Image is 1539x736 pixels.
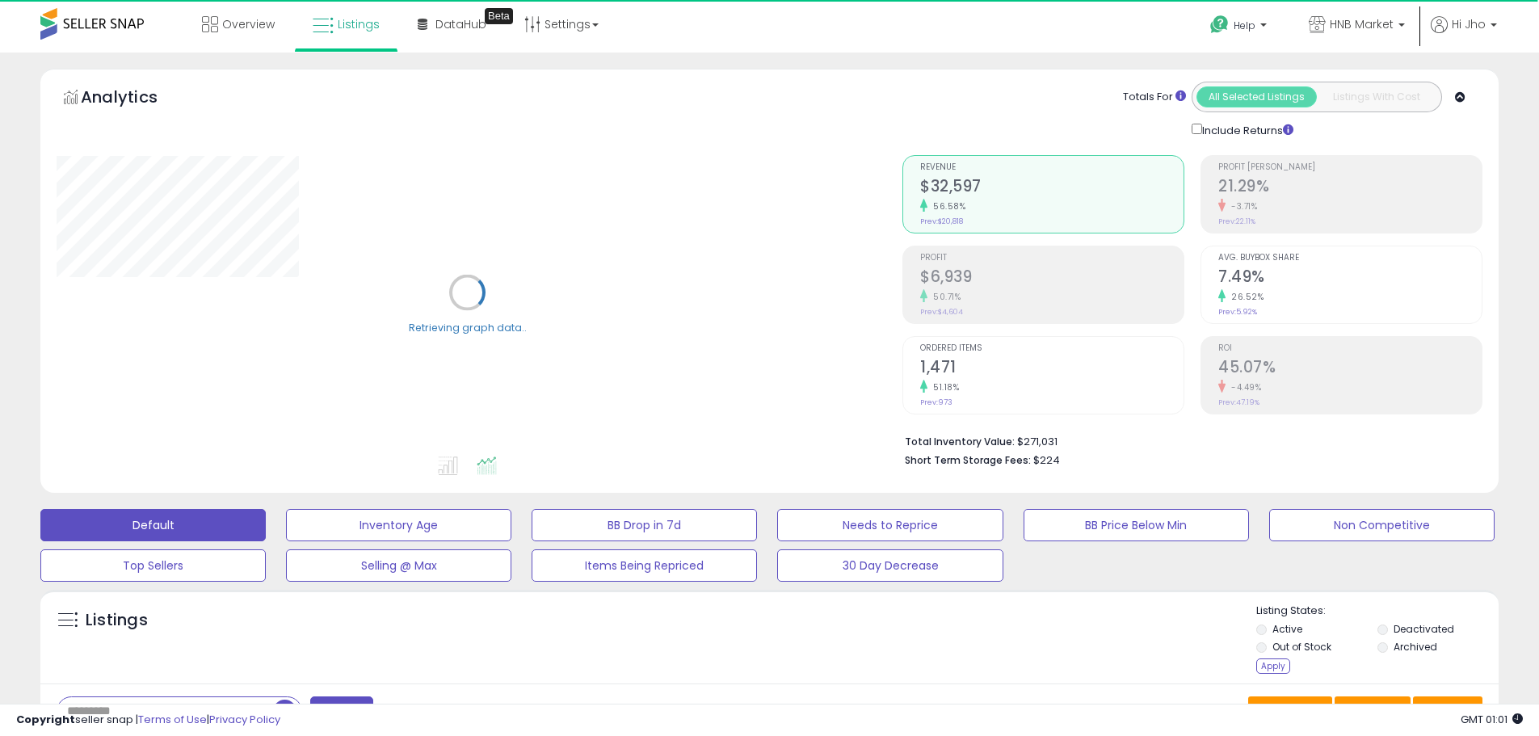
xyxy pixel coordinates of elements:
[920,307,963,317] small: Prev: $4,604
[16,713,280,728] div: seller snap | |
[286,509,511,541] button: Inventory Age
[1218,177,1482,199] h2: 21.29%
[338,16,380,32] span: Listings
[905,453,1031,467] b: Short Term Storage Fees:
[1024,509,1249,541] button: BB Price Below Min
[1461,712,1523,727] span: 2025-10-6 01:01 GMT
[927,291,961,303] small: 50.71%
[777,509,1003,541] button: Needs to Reprice
[920,217,963,226] small: Prev: $20,818
[1218,267,1482,289] h2: 7.49%
[532,509,757,541] button: BB Drop in 7d
[1218,254,1482,263] span: Avg. Buybox Share
[1226,200,1257,212] small: -3.71%
[1394,640,1437,654] label: Archived
[1197,2,1283,53] a: Help
[1272,622,1302,636] label: Active
[1209,15,1230,35] i: Get Help
[485,8,513,24] div: Tooltip anchor
[1218,217,1255,226] small: Prev: 22.11%
[40,549,266,582] button: Top Sellers
[1256,604,1499,619] p: Listing States:
[81,86,189,112] h5: Analytics
[920,254,1184,263] span: Profit
[1269,509,1495,541] button: Non Competitive
[222,16,275,32] span: Overview
[927,381,959,393] small: 51.18%
[286,549,511,582] button: Selling @ Max
[86,609,148,632] h5: Listings
[532,549,757,582] button: Items Being Repriced
[1196,86,1317,107] button: All Selected Listings
[1248,696,1332,724] button: Save View
[905,431,1470,450] li: $271,031
[927,200,965,212] small: 56.58%
[1394,622,1454,636] label: Deactivated
[1234,19,1255,32] span: Help
[905,435,1015,448] b: Total Inventory Value:
[1431,16,1497,53] a: Hi Jho
[777,549,1003,582] button: 30 Day Decrease
[1218,307,1257,317] small: Prev: 5.92%
[1330,16,1394,32] span: HNB Market
[920,397,952,407] small: Prev: 973
[1218,163,1482,172] span: Profit [PERSON_NAME]
[1256,658,1290,674] div: Apply
[1218,397,1259,407] small: Prev: 47.19%
[409,320,527,334] div: Retrieving graph data..
[920,344,1184,353] span: Ordered Items
[1123,90,1186,105] div: Totals For
[435,16,486,32] span: DataHub
[1179,120,1313,139] div: Include Returns
[1345,702,1396,718] span: Columns
[1226,381,1261,393] small: -4.49%
[920,177,1184,199] h2: $32,597
[1335,696,1411,724] button: Columns
[1272,640,1331,654] label: Out of Stock
[1218,358,1482,380] h2: 45.07%
[1452,16,1486,32] span: Hi Jho
[40,509,266,541] button: Default
[920,358,1184,380] h2: 1,471
[1218,344,1482,353] span: ROI
[920,163,1184,172] span: Revenue
[1413,696,1482,724] button: Actions
[16,712,75,727] strong: Copyright
[310,696,373,725] button: Filters
[920,267,1184,289] h2: $6,939
[1316,86,1436,107] button: Listings With Cost
[1226,291,1264,303] small: 26.52%
[1033,452,1060,468] span: $224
